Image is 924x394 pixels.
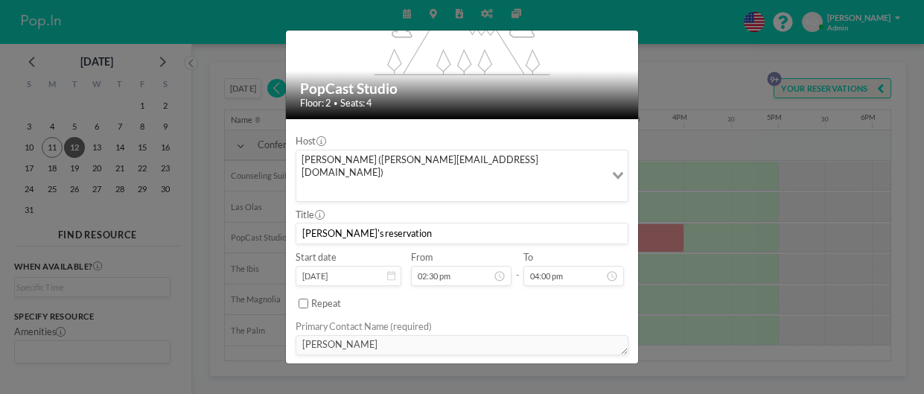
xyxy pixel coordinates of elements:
div: Search for option [296,150,628,201]
span: - [516,255,519,282]
input: (No title) [296,223,628,244]
label: From [411,252,433,264]
label: Start date [296,252,337,264]
span: [PERSON_NAME] ([PERSON_NAME][EMAIL_ADDRESS][DOMAIN_NAME]) [299,153,602,179]
label: Repeat [311,298,341,310]
span: • [334,99,337,108]
label: Host [296,136,325,147]
span: Floor: 2 [300,98,331,109]
span: Seats: 4 [340,98,372,109]
label: Title [296,209,324,221]
h2: PopCast Studio [300,80,625,98]
input: Search for option [298,182,603,198]
label: Primary Contact Name (required) [296,321,432,333]
label: To [523,252,533,264]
